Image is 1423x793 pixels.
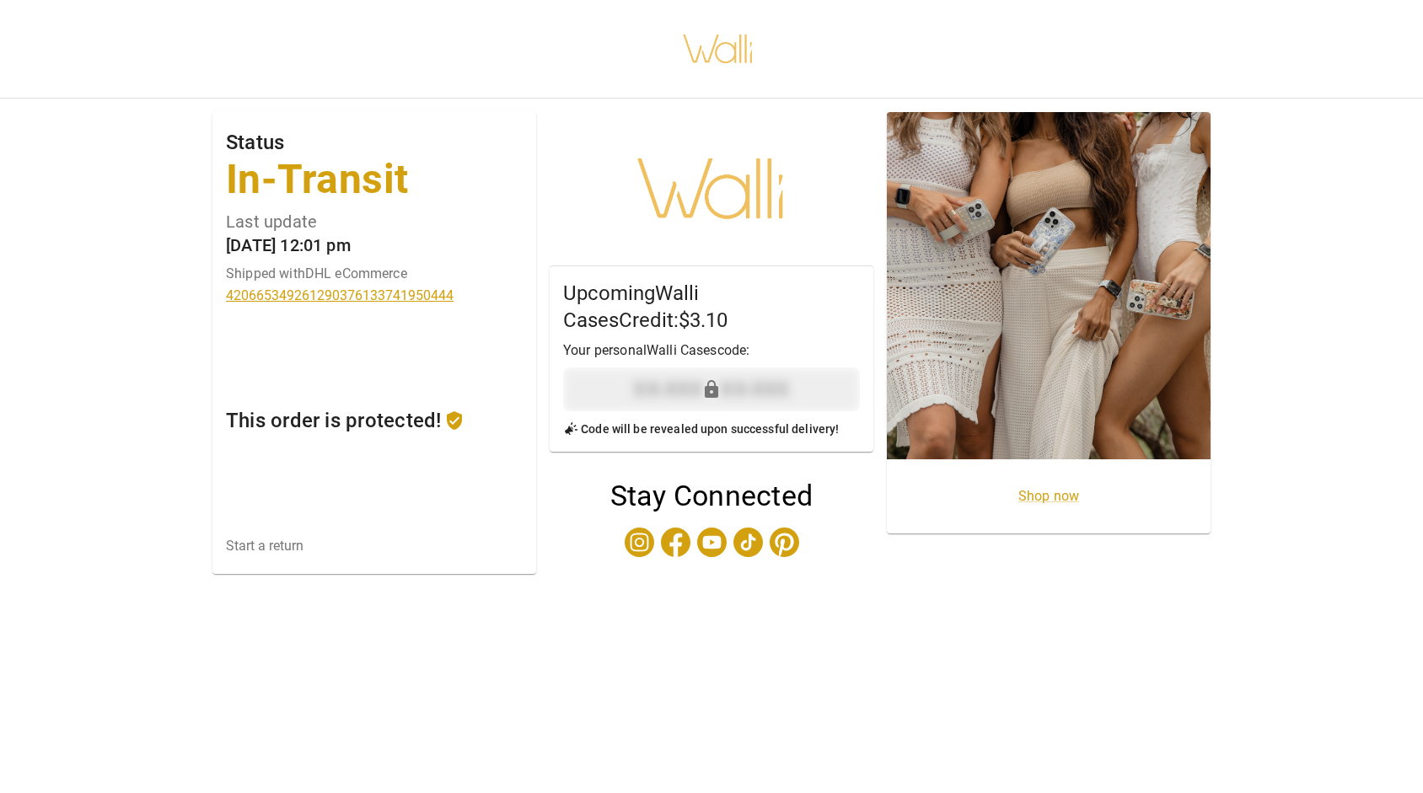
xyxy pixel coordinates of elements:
[550,112,873,265] div: Walli Cases
[1018,488,1079,504] a: Shop now
[570,374,853,405] p: XX-XXX - XX-XXX
[563,418,860,438] p: Code will be revealed upon successful delivery!
[226,410,441,431] p: This order is protected!
[563,280,860,334] h5: Upcoming Walli Cases Credit: $3.10
[226,287,523,303] a: 420665349261290376133741950444
[226,132,523,153] p: Status
[226,237,523,254] p: [DATE] 12:01 pm
[226,538,523,554] a: Start a return
[887,112,1211,459] div: product image
[226,267,523,281] p: Shipped with DHL eCommerce
[682,13,754,85] img: walli-inc.myshopify.com
[563,340,860,361] p: Your personal Walli Cases code:
[226,213,523,230] p: Last update
[226,159,523,200] p: In-Transit
[550,479,873,514] h4: Stay Connected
